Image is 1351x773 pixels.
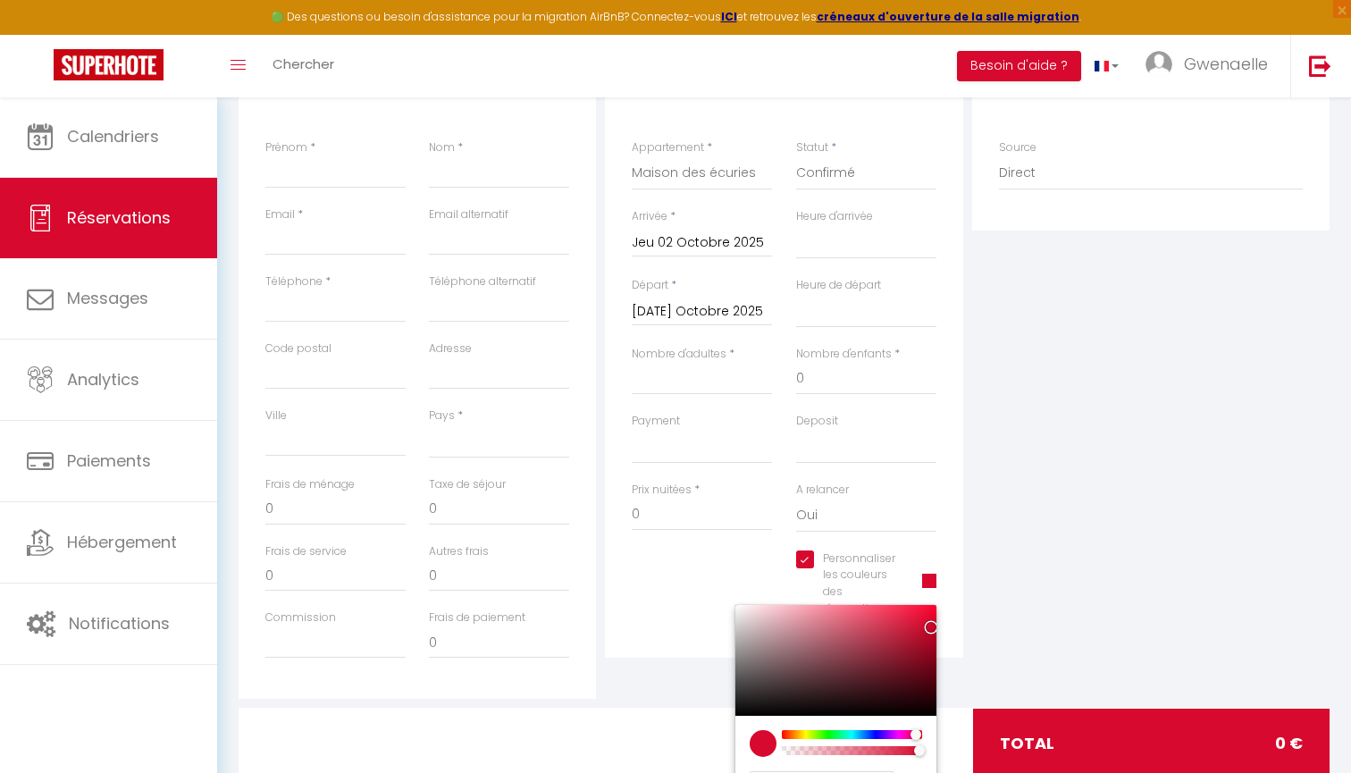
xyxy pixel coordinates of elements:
[1145,51,1172,78] img: ...
[1184,53,1268,75] span: Gwenaelle
[69,612,170,634] span: Notifications
[632,139,704,156] label: Appartement
[632,346,726,363] label: Nombre d'adultes
[67,206,171,229] span: Réservations
[632,413,680,430] label: Payment
[265,543,347,560] label: Frais de service
[273,55,334,73] span: Chercher
[265,273,323,290] label: Téléphone
[67,450,151,472] span: Paiements
[632,208,667,225] label: Arrivée
[67,531,177,553] span: Hébergement
[14,7,68,61] button: Ouvrir le widget de chat LiveChat
[721,9,737,24] a: ICI
[429,408,455,424] label: Pays
[67,368,139,391] span: Analytics
[54,49,164,80] img: Super Booking
[796,277,881,294] label: Heure de départ
[1132,35,1290,97] a: ... Gwenaelle
[796,208,873,225] label: Heure d'arrivée
[796,139,828,156] label: Statut
[265,476,355,493] label: Frais de ménage
[429,340,472,357] label: Adresse
[1309,55,1331,77] img: logout
[265,340,331,357] label: Code postal
[957,51,1081,81] button: Besoin d'aide ?
[429,543,489,560] label: Autres frais
[814,550,900,618] label: Personnaliser les couleurs des réservations
[632,482,692,499] label: Prix nuitées
[429,273,536,290] label: Téléphone alternatif
[999,139,1036,156] label: Source
[429,139,455,156] label: Nom
[259,35,348,97] a: Chercher
[1275,693,1338,760] iframe: Chat
[67,287,148,309] span: Messages
[67,125,159,147] span: Calendriers
[265,408,287,424] label: Ville
[817,9,1079,24] a: créneaux d'ouverture de la salle migration
[796,413,838,430] label: Deposit
[265,206,295,223] label: Email
[796,482,849,499] label: A relancer
[796,346,892,363] label: Nombre d'enfants
[429,206,508,223] label: Email alternatif
[429,476,506,493] label: Taxe de séjour
[632,277,668,294] label: Départ
[265,139,307,156] label: Prénom
[429,609,525,626] label: Frais de paiement
[265,609,336,626] label: Commission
